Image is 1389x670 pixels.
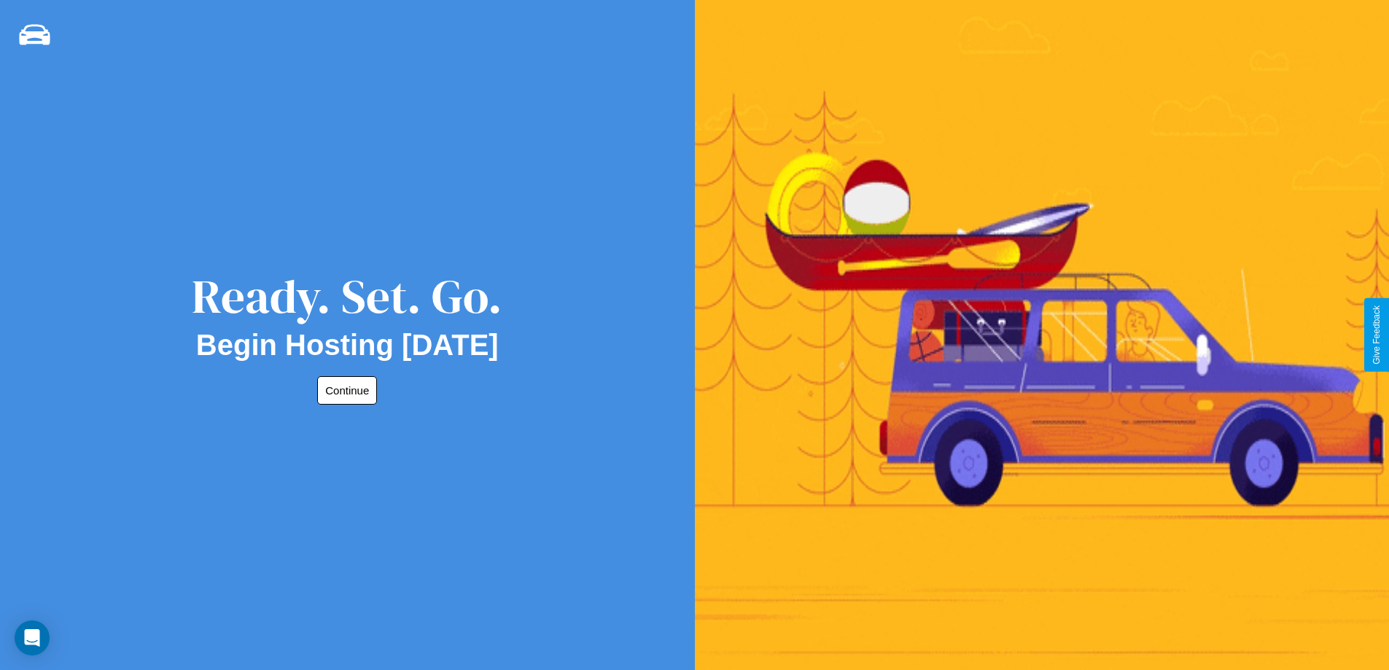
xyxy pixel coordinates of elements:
[15,620,50,655] div: Open Intercom Messenger
[317,376,377,405] button: Continue
[1372,305,1382,365] div: Give Feedback
[196,329,499,362] h2: Begin Hosting [DATE]
[192,264,502,329] div: Ready. Set. Go.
